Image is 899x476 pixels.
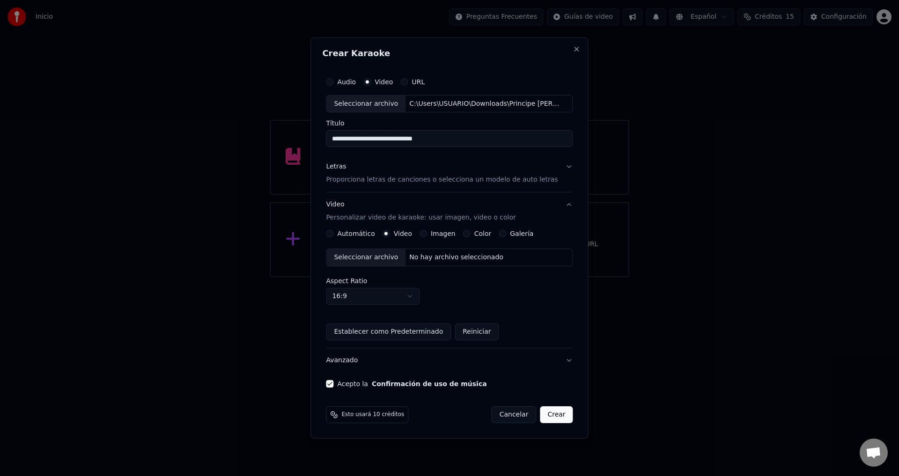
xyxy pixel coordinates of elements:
button: LetrasProporciona letras de canciones o selecciona un modelo de auto letras [326,155,573,192]
p: Proporciona letras de canciones o selecciona un modelo de auto letras [326,176,558,185]
p: Personalizar video de karaoke: usar imagen, video o color [326,213,516,222]
label: Imagen [431,230,456,237]
label: Galería [510,230,533,237]
button: Reiniciar [455,323,499,340]
button: Establecer como Predeterminado [326,323,451,340]
div: C:\Users\USUARIO\Downloads\Principe [PERSON_NAME] - Mosquita Muerta.mp4 [405,99,565,109]
span: Esto usará 10 créditos [341,411,404,418]
button: Cancelar [492,406,537,423]
button: Crear [540,406,573,423]
label: Acepto la [337,381,486,387]
div: Seleccionar archivo [326,249,405,266]
div: Video [326,200,516,223]
label: Automático [337,230,375,237]
label: URL [412,79,425,85]
label: Aspect Ratio [326,278,573,284]
label: Título [326,120,573,127]
label: Color [474,230,492,237]
button: VideoPersonalizar video de karaoke: usar imagen, video o color [326,193,573,230]
h2: Crear Karaoke [322,49,576,58]
label: Video [394,230,412,237]
button: Acepto la [372,381,487,387]
div: Letras [326,162,346,172]
div: Seleccionar archivo [326,95,405,112]
label: Video [375,79,393,85]
div: VideoPersonalizar video de karaoke: usar imagen, video o color [326,230,573,348]
label: Audio [337,79,356,85]
div: No hay archivo seleccionado [405,253,507,262]
button: Avanzado [326,348,573,373]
